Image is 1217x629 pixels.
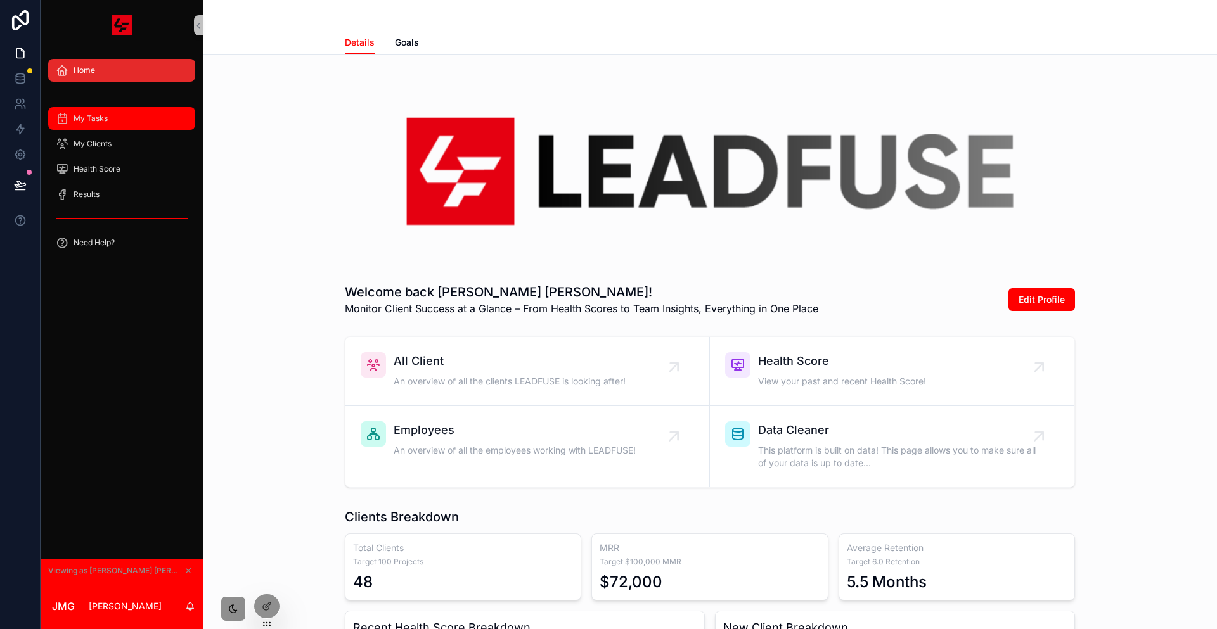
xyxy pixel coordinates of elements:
[847,557,1067,567] span: Target 6.0 Retention
[710,406,1074,487] a: Data CleanerThis platform is built on data! This page allows you to make sure all of your data is...
[394,444,636,457] span: An overview of all the employees working with LEADFUSE!
[395,31,419,56] a: Goals
[74,164,120,174] span: Health Score
[1008,288,1075,311] button: Edit Profile
[847,572,927,592] div: 5.5 Months
[345,283,818,301] h1: Welcome back [PERSON_NAME] [PERSON_NAME]!
[353,557,573,567] span: Target 100 Projects
[74,65,95,75] span: Home
[394,421,636,439] span: Employees
[48,231,195,254] a: Need Help?
[74,189,100,200] span: Results
[48,566,181,576] span: Viewing as [PERSON_NAME] [PERSON_NAME]
[345,406,710,487] a: EmployeesAn overview of all the employees working with LEADFUSE!
[353,572,373,592] div: 48
[394,352,626,370] span: All Client
[112,15,132,35] img: App logo
[41,51,203,269] div: scrollable content
[74,139,112,149] span: My Clients
[48,132,195,155] a: My Clients
[758,352,926,370] span: Health Score
[758,375,926,388] span: View your past and recent Health Score!
[353,542,573,554] h3: Total Clients
[74,238,115,248] span: Need Help?
[600,542,820,554] h3: MRR
[48,183,195,206] a: Results
[1019,293,1065,306] span: Edit Profile
[345,31,375,55] a: Details
[89,600,162,613] p: [PERSON_NAME]
[395,36,419,49] span: Goals
[345,508,459,526] h1: Clients Breakdown
[600,557,820,567] span: Target $100,000 MMR
[52,599,75,614] span: JMG
[345,301,818,316] span: Monitor Client Success at a Glance – From Health Scores to Team Insights, Everything in One Place
[758,444,1039,469] span: This platform is built on data! This page allows you to make sure all of your data is up to date...
[48,158,195,181] a: Health Score
[345,337,710,406] a: All ClientAn overview of all the clients LEADFUSE is looking after!
[394,375,626,388] span: An overview of all the clients LEADFUSE is looking after!
[48,59,195,82] a: Home
[74,113,108,124] span: My Tasks
[758,421,1039,439] span: Data Cleaner
[710,337,1074,406] a: Health ScoreView your past and recent Health Score!
[600,572,662,592] div: $72,000
[48,107,195,130] a: My Tasks
[345,36,375,49] span: Details
[847,542,1067,554] h3: Average Retention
